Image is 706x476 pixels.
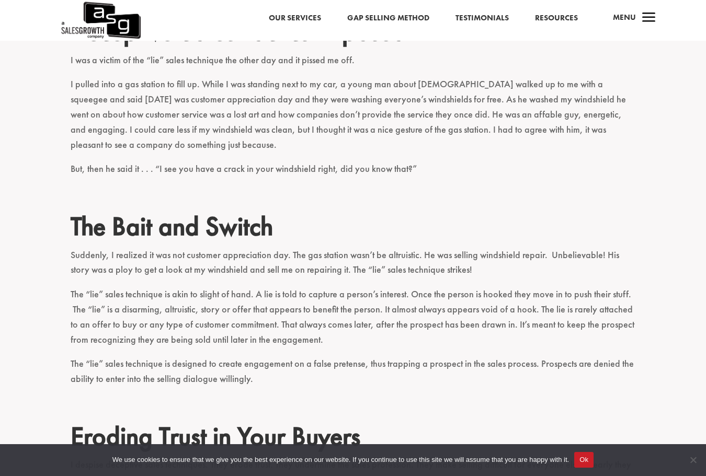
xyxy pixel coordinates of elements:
[112,455,569,465] span: We use cookies to ensure that we give you the best experience on our website. If you continue to ...
[71,53,635,77] p: I was a victim of the “lie” sales technique the other day and it pissed me off.
[71,248,635,287] p: Suddenly, I realized it was not customer appreciation day. The gas station wasn’t be altruistic. ...
[71,287,635,356] p: The “lie” sales technique is akin to slight of hand. A lie is told to capture a person’s interest...
[71,161,635,186] p: But, then he said it . . . “I see you have a crack in your windshield right, did you know that?”
[639,8,659,29] span: a
[456,11,509,25] a: Testimonials
[574,452,594,468] button: Ok
[71,421,635,457] h2: Eroding Trust in Your Buyers
[71,356,635,396] p: The “lie” sales technique is designed to create engagement on a false pretense, thus trapping a p...
[71,211,635,247] h2: The Bait and Switch
[688,455,698,465] span: No
[535,11,578,25] a: Resources
[613,12,636,22] span: Menu
[269,11,321,25] a: Our Services
[71,77,635,161] p: I pulled into a gas station to fill up. While I was standing next to my car, a young man about [D...
[347,11,429,25] a: Gap Selling Method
